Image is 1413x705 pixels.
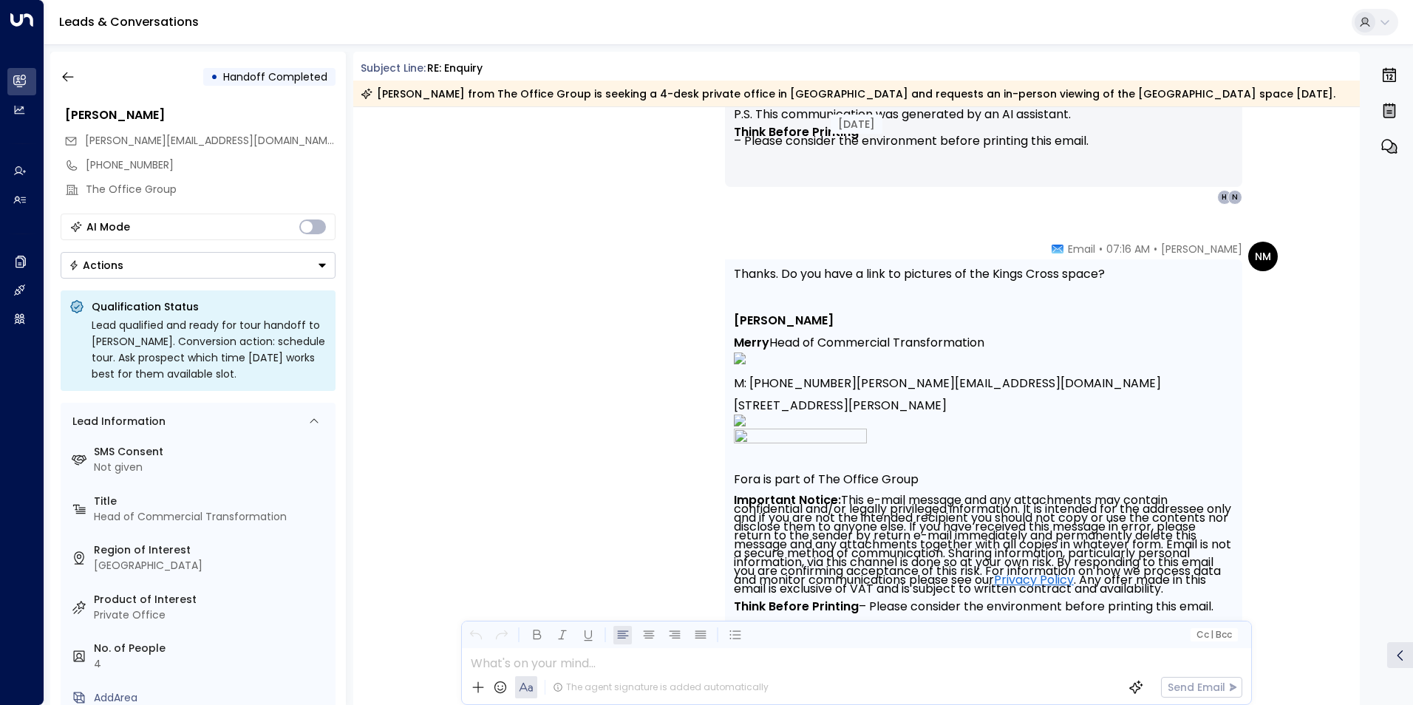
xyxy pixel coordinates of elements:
[1190,628,1237,642] button: Cc|Bcc
[769,326,984,348] span: Head of Commercial Transformation
[85,133,336,149] span: Nicola.Merry@theofficegroup.com
[211,64,218,90] div: •
[69,259,123,272] div: Actions
[94,607,330,623] div: Private Office
[61,252,336,279] div: Button group with a nested menu
[1106,242,1150,256] span: 07:16 AM
[734,491,841,508] strong: Important Notice:
[92,299,327,314] p: Qualification Status
[734,352,746,364] img: image-306939-1603300@uk04.rocketseed.com
[734,389,947,411] span: [STREET_ADDRESS][PERSON_NAME]
[361,61,426,75] span: Subject Line:
[734,315,834,326] span: [PERSON_NAME]
[1228,190,1242,205] div: N
[427,61,483,76] div: RE: Enquiry
[86,182,336,197] div: The Office Group
[1196,630,1231,640] span: Cc Bcc
[94,656,330,672] div: 4
[65,106,336,124] div: [PERSON_NAME]
[94,509,330,525] div: Head of Commercial Transformation
[94,592,330,607] label: Product of Interest
[61,252,336,279] button: Actions
[734,265,1233,283] p: Thanks. Do you have a link to pictures of the Kings Cross space?
[734,429,867,463] img: image-306813-1603300@uk04.rocketseed.com
[734,598,859,615] strong: Think Before Printing
[67,414,166,429] div: Lead Information
[94,542,330,558] label: Region of Interest
[734,471,919,488] span: Fora is part of The Office Group
[223,69,327,84] span: Handoff Completed
[994,576,1074,585] a: Privacy Policy
[1217,190,1232,205] div: H
[831,115,882,134] div: [DATE]
[94,494,330,509] label: Title
[94,641,330,656] label: No. of People
[86,157,336,173] div: [PHONE_NUMBER]
[92,317,327,382] div: Lead qualified and ready for tour handoff to [PERSON_NAME]. Conversion action: schedule tour. Ask...
[1248,242,1278,271] div: NM
[734,415,746,426] img: image-276469-1603300@uk04.rocketseed.com
[1211,630,1213,640] span: |
[734,337,769,348] span: Merry
[94,558,330,573] div: [GEOGRAPHIC_DATA]
[1161,242,1242,256] span: [PERSON_NAME]
[466,626,485,644] button: Undo
[492,626,511,644] button: Redo
[1154,242,1157,256] span: •
[94,460,330,475] div: Not given
[1068,242,1095,256] span: Email
[86,219,130,234] div: AI Mode
[94,444,330,460] label: SMS Consent
[361,86,1335,101] div: [PERSON_NAME] from The Office Group is seeking a 4-desk private office in [GEOGRAPHIC_DATA] and r...
[85,133,337,148] span: [PERSON_NAME][EMAIL_ADDRESS][DOMAIN_NAME]
[59,13,199,30] a: Leads & Conversations
[734,496,1233,611] span: This e-mail message and any attachments may contain confidential and/or legally privileged inform...
[857,367,1161,389] a: [PERSON_NAME][EMAIL_ADDRESS][DOMAIN_NAME]
[1099,242,1103,256] span: •
[553,681,769,694] div: The agent signature is added automatically
[734,378,857,389] span: M: [PHONE_NUMBER]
